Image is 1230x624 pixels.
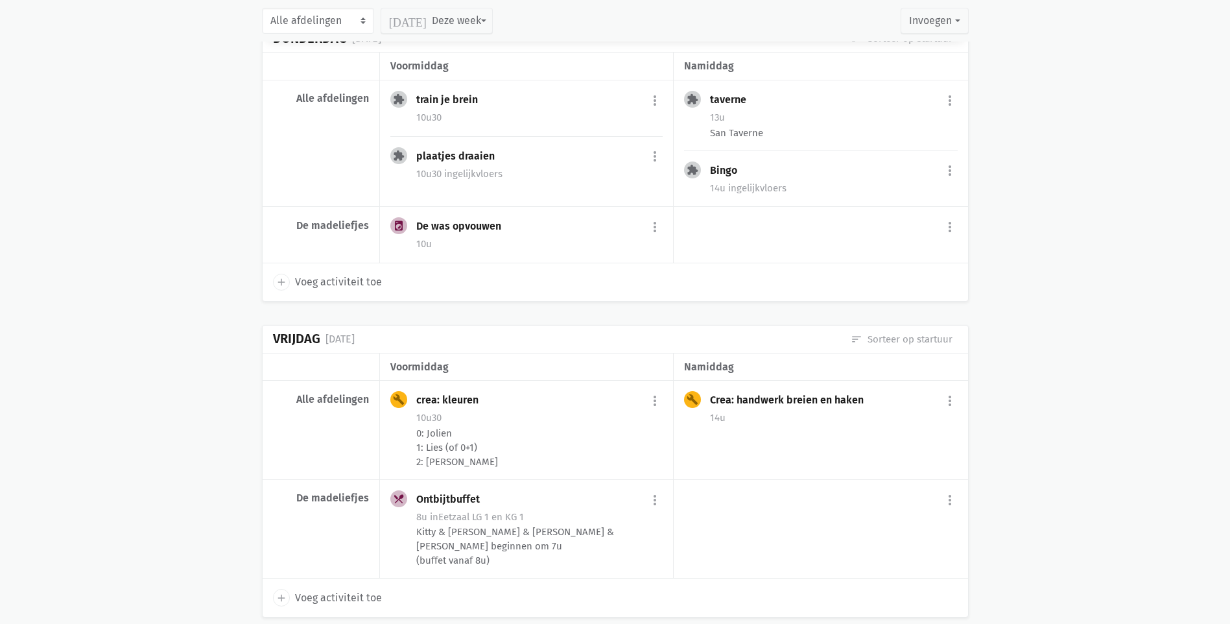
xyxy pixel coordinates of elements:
div: De was opvouwen [416,220,512,233]
a: add Voeg activiteit toe [273,274,382,291]
div: namiddag [684,359,957,376]
span: Voeg activiteit toe [295,274,382,291]
i: add [276,592,287,604]
div: 0: Jolien 1: Lies (of 0+1) 2: [PERSON_NAME] [416,426,663,469]
div: plaatjes draaien [416,150,505,163]
span: in [430,511,438,523]
div: taverne [710,93,757,106]
i: local_laundry_service [393,220,405,232]
div: [DATE] [325,331,355,348]
span: Eetzaal LG 1 en KG 1 [430,511,524,523]
div: Alle afdelingen [273,92,369,105]
div: crea: kleuren [416,394,489,407]
span: gelijkvloers [728,182,786,194]
i: build [687,394,698,405]
a: Sorteer op startuur [851,332,952,346]
i: [DATE] [389,15,427,27]
div: Kitty & [PERSON_NAME] & [PERSON_NAME] & [PERSON_NAME] beginnen om 7u (buffet vanaf 8u) [416,525,663,568]
span: 14u [710,182,726,194]
div: De madeliefjes [273,219,369,232]
i: extension [687,164,698,176]
span: 10u [416,238,432,250]
span: 8u [416,511,427,523]
div: Ontbijtbuffet [416,493,490,506]
button: Deze week [381,8,493,34]
i: local_dining [393,493,405,505]
div: namiddag [684,58,957,75]
span: in [728,182,737,194]
a: add Voeg activiteit toe [273,589,382,606]
span: gelijkvloers [444,168,503,180]
span: Voeg activiteit toe [295,590,382,606]
div: Alle afdelingen [273,393,369,406]
div: Bingo [710,164,748,177]
div: De madeliefjes [273,492,369,505]
span: 13u [710,112,725,123]
span: 14u [710,412,726,424]
span: 10u30 [416,112,442,123]
button: Invoegen [901,8,968,34]
div: train je brein [416,93,488,106]
div: Vrijdag [273,331,320,346]
i: extension [393,93,405,105]
span: 10u30 [416,168,442,180]
i: sort [851,333,862,345]
span: 10u30 [416,412,442,424]
span: in [444,168,453,180]
div: voormiddag [390,359,663,376]
i: build [393,394,405,405]
div: voormiddag [390,58,663,75]
div: Crea: handwerk breien en haken [710,394,874,407]
i: extension [687,93,698,105]
i: extension [393,150,405,162]
i: add [276,276,287,288]
div: San Taverne [710,126,957,140]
